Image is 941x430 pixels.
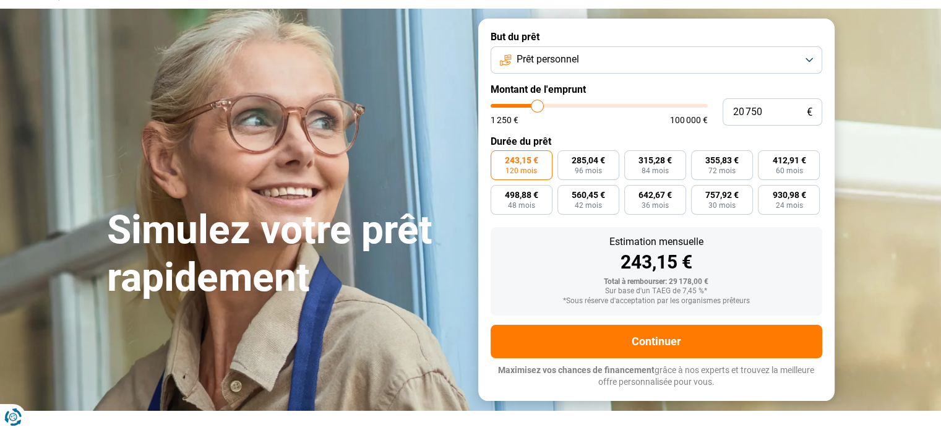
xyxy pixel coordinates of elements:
[705,191,739,199] span: 757,92 €
[491,31,822,43] label: But du prêt
[505,156,538,165] span: 243,15 €
[508,202,535,209] span: 48 mois
[491,135,822,147] label: Durée du prêt
[501,278,812,286] div: Total à rembourser: 29 178,00 €
[638,156,672,165] span: 315,28 €
[670,116,708,124] span: 100 000 €
[501,237,812,247] div: Estimation mensuelle
[772,156,806,165] span: 412,91 €
[775,167,802,174] span: 60 mois
[572,156,605,165] span: 285,04 €
[572,191,605,199] span: 560,45 €
[575,202,602,209] span: 42 mois
[491,364,822,389] p: grâce à nos experts et trouvez la meilleure offre personnalisée pour vous.
[107,207,463,302] h1: Simulez votre prêt rapidement
[642,202,669,209] span: 36 mois
[705,156,739,165] span: 355,83 €
[491,84,822,95] label: Montant de l'emprunt
[498,365,655,375] span: Maximisez vos chances de financement
[491,116,518,124] span: 1 250 €
[708,167,736,174] span: 72 mois
[501,253,812,272] div: 243,15 €
[491,46,822,74] button: Prêt personnel
[775,202,802,209] span: 24 mois
[772,191,806,199] span: 930,98 €
[517,53,579,66] span: Prêt personnel
[575,167,602,174] span: 96 mois
[505,167,537,174] span: 120 mois
[638,191,672,199] span: 642,67 €
[501,287,812,296] div: Sur base d'un TAEG de 7,45 %*
[708,202,736,209] span: 30 mois
[505,191,538,199] span: 498,88 €
[642,167,669,174] span: 84 mois
[501,297,812,306] div: *Sous réserve d'acceptation par les organismes prêteurs
[807,107,812,118] span: €
[491,325,822,358] button: Continuer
